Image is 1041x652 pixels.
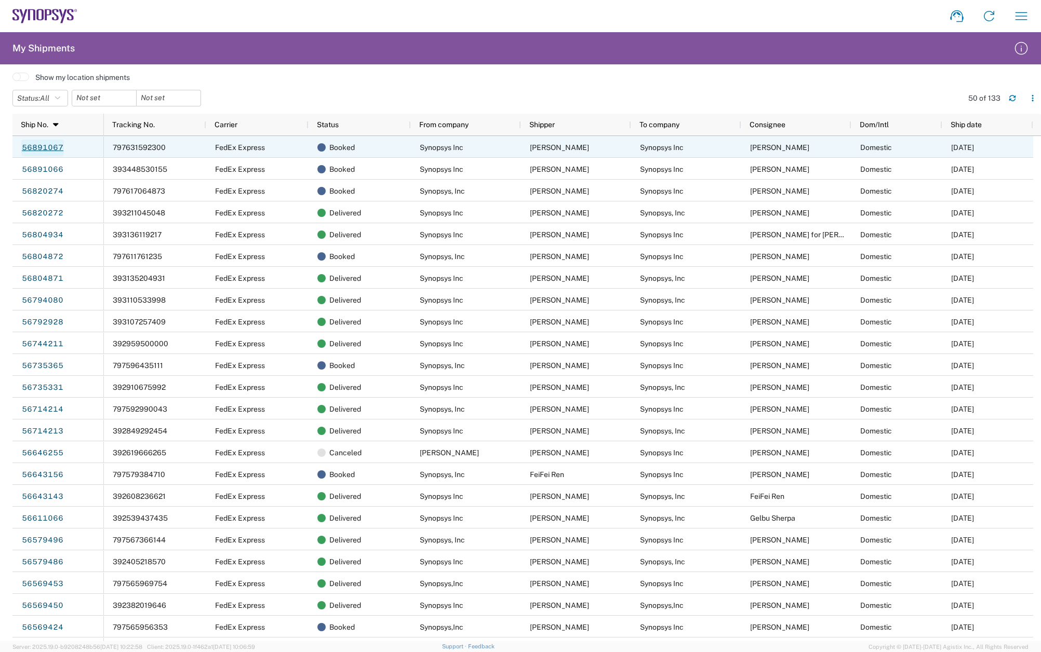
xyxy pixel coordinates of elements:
[640,143,684,152] span: Synopsys Inc
[21,401,64,418] a: 56714214
[215,383,265,391] span: FedEx Express
[329,442,362,464] span: Canceled
[329,573,361,594] span: Delivered
[951,449,974,457] span: 08/28/2025
[329,180,355,202] span: Booked
[113,187,165,195] span: 797617064873
[951,143,974,152] span: 09/22/2025
[442,643,468,649] a: Support
[750,427,809,435] span: Tony Davison
[113,579,167,588] span: 797565969754
[860,449,892,457] span: Domestic
[40,94,49,102] span: All
[951,514,974,522] span: 08/26/2025
[640,514,685,522] span: Synopsys, Inc
[215,120,237,129] span: Carrier
[420,209,463,217] span: Synopsys Inc
[750,339,809,348] span: Melissa Baudanza
[329,420,361,442] span: Delivered
[530,383,589,391] span: Melissa Baudanza
[420,274,463,282] span: Synopsys Inc
[750,536,809,544] span: Melissa Baudanza
[750,230,882,239] span: Nicole Carey for John Fisher
[329,507,361,529] span: Delivered
[21,358,64,374] a: 56735365
[420,383,463,391] span: Synopsys Inc
[215,514,265,522] span: FedEx Express
[750,209,809,217] span: Ryan Thomas
[21,510,64,527] a: 56611066
[21,227,64,243] a: 56804934
[640,252,684,261] span: Synopsys Inc
[640,427,685,435] span: Synopsys, Inc
[530,601,589,609] span: Melissa Baudanza
[215,492,265,500] span: FedEx Express
[113,252,162,261] span: 797611761235
[860,339,892,348] span: Domestic
[113,274,165,282] span: 393135204931
[100,644,142,650] span: [DATE] 10:22:58
[750,120,785,129] span: Consignee
[329,398,361,420] span: Delivered
[869,642,1029,651] span: Copyright © [DATE]-[DATE] Agistix Inc., All Rights Reserved
[951,383,974,391] span: 09/08/2025
[530,514,589,522] span: Melissa Baudanza
[951,405,974,413] span: 09/04/2025
[21,336,64,352] a: 56744211
[329,529,361,551] span: Delivered
[951,427,974,435] span: 09/04/2025
[215,187,265,195] span: FedEx Express
[750,165,809,173] span: JoAnna Marchese
[21,554,64,570] a: 56579486
[420,492,463,500] span: Synopsys Inc
[21,120,48,129] span: Ship No.
[860,427,892,435] span: Domestic
[530,274,589,282] span: Melissa Baudanza
[21,140,64,156] a: 56891067
[113,296,166,304] span: 393110533998
[951,361,974,370] span: 09/08/2025
[113,361,163,370] span: 797596435111
[750,514,795,522] span: Gelbu Sherpa
[530,252,589,261] span: Aman Baig
[750,579,809,588] span: Melissa Baudanza
[860,623,892,631] span: Domestic
[215,558,265,566] span: FedEx Express
[215,579,265,588] span: FedEx Express
[951,623,974,631] span: 08/22/2025
[317,120,339,129] span: Status
[21,270,64,287] a: 56804871
[640,536,684,544] span: Synopsys Inc
[215,405,265,413] span: FedEx Express
[750,470,809,479] span: Melissa Baudanza
[113,143,166,152] span: 797631592300
[640,165,684,173] span: Synopsys Inc
[640,579,684,588] span: Synopsys Inc
[860,230,892,239] span: Domestic
[529,120,555,129] span: Shipper
[215,165,265,173] span: FedEx Express
[639,120,679,129] span: To company
[420,230,463,239] span: Synopsys Inc
[21,292,64,309] a: 56794080
[21,161,64,178] a: 56891066
[420,361,465,370] span: Synopsys, Inc
[329,202,361,224] span: Delivered
[215,252,265,261] span: FedEx Express
[21,249,64,265] a: 56804872
[750,383,809,391] span: Yibing Wang
[420,187,465,195] span: Synopsys, Inc
[21,467,64,483] a: 56643156
[530,339,589,348] span: Nicole Carey
[215,209,265,217] span: FedEx Express
[147,644,255,650] span: Client: 2025.19.0-1f462a1
[860,274,892,282] span: Domestic
[215,470,265,479] span: FedEx Express
[420,339,463,348] span: Synopsys Inc
[951,470,974,479] span: 08/28/2025
[640,449,684,457] span: Synopsys Inc
[113,601,166,609] span: 392382019646
[329,485,361,507] span: Delivered
[640,383,685,391] span: Synopsys, Inc
[530,470,564,479] span: FeiFei Ren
